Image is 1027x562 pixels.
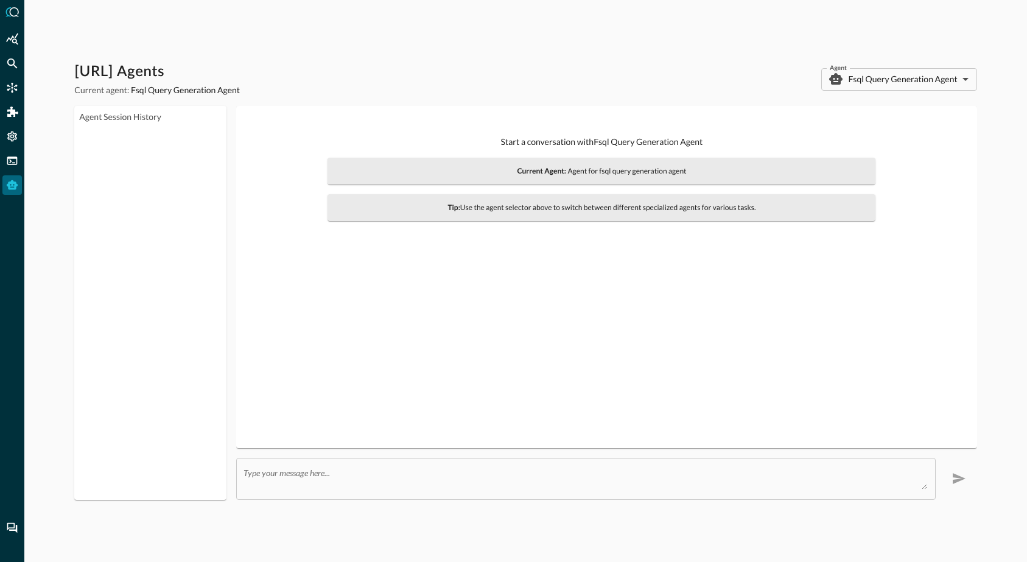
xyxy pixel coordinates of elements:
span: Use the agent selector above to switch between different specialized agents for various tasks. [335,202,868,214]
p: Current agent: [74,84,240,96]
div: Summary Insights [2,29,22,49]
span: Fsql Query Generation Agent [131,85,240,95]
div: Federated Search [2,54,22,73]
div: Chat [2,518,22,538]
p: Fsql Query Generation Agent [848,73,957,85]
div: Settings [2,127,22,146]
span: Agent for fsql query generation agent [335,165,868,177]
div: FSQL [2,151,22,170]
strong: Tip: [447,203,460,212]
legend: Agent Session History [79,111,161,123]
h1: [URL] Agents [74,62,240,82]
div: Addons [3,102,23,122]
strong: Current Agent: [517,166,566,175]
p: Start a conversation with Fsql Query Generation Agent [328,135,875,148]
div: Query Agent [2,175,22,195]
div: Connectors [2,78,22,97]
label: Agent [830,63,847,74]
